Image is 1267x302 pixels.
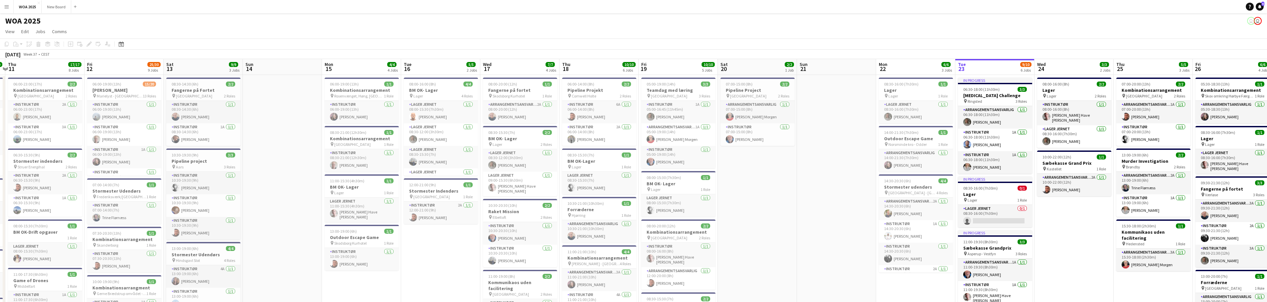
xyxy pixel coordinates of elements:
[33,27,48,36] a: Jobs
[1261,2,1264,6] span: 5
[3,27,17,36] a: View
[49,27,70,36] a: Comms
[1256,3,1264,11] a: 5
[1247,17,1255,25] app-user-avatar: Drift Drift
[21,29,29,34] span: Edit
[42,0,71,13] button: New Board
[5,16,41,26] h1: WOA 2025
[19,27,31,36] a: Edit
[5,51,21,58] div: [DATE]
[5,29,15,34] span: View
[1254,17,1262,25] app-user-avatar: René Sandager
[22,52,38,57] span: Week 37
[52,29,67,34] span: Comms
[14,0,42,13] button: WOA 2025
[35,29,45,34] span: Jobs
[41,52,50,57] div: CEST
